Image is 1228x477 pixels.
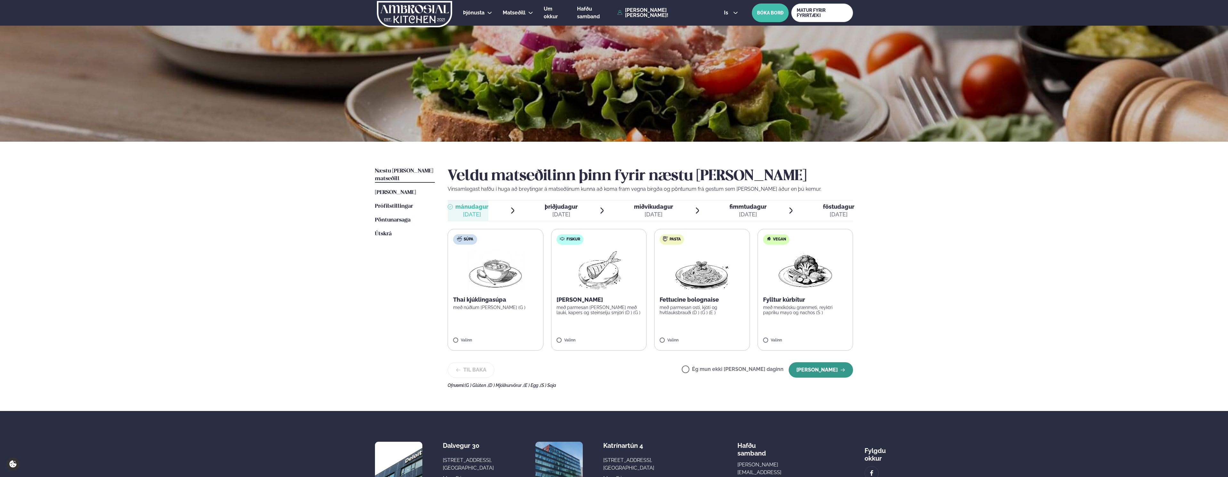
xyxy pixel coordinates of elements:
[566,237,580,242] span: Fiskur
[577,5,614,21] a: Hafðu samband
[463,10,484,16] span: Þjónusta
[773,237,786,242] span: Vegan
[724,10,730,15] span: is
[375,190,416,195] span: [PERSON_NAME]
[766,236,771,241] img: Vegan.svg
[603,442,654,449] div: Katrínartún 4
[570,250,627,291] img: Fish.png
[375,168,433,181] span: Næstu [PERSON_NAME] matseðill
[545,203,578,210] span: þriðjudagur
[455,203,488,210] span: mánudagur
[603,456,654,472] div: [STREET_ADDRESS], [GEOGRAPHIC_DATA]
[465,383,488,388] span: (G ) Glúten ,
[376,1,453,27] img: logo
[448,167,853,185] h2: Veldu matseðilinn þinn fyrir næstu [PERSON_NAME]
[634,203,673,210] span: miðvikudagur
[488,383,524,388] span: (D ) Mjólkurvörur ,
[443,442,494,449] div: Dalvegur 30
[560,236,565,241] img: fish.svg
[789,362,853,378] button: [PERSON_NAME]
[557,305,641,315] p: með parmesan [PERSON_NAME] með lauki, kapers og steinselju smjöri (D ) (G )
[375,216,411,224] a: Pöntunarsaga
[544,5,566,21] a: Um okkur
[577,6,600,20] span: Hafðu samband
[617,8,709,18] a: [PERSON_NAME] [PERSON_NAME]!
[375,231,392,237] span: Útskrá
[375,203,413,210] a: Prófílstillingar
[463,9,484,17] a: Þjónusta
[443,456,494,472] div: [STREET_ADDRESS], [GEOGRAPHIC_DATA]
[663,236,668,241] img: pasta.svg
[448,185,853,193] p: Vinsamlegast hafðu í huga að breytingar á matseðlinum kunna að koma fram vegna birgða og pöntunum...
[448,383,853,388] div: Ofnæmi:
[670,237,681,242] span: Pasta
[823,211,854,218] div: [DATE]
[457,236,462,241] img: soup.svg
[545,211,578,218] div: [DATE]
[777,250,834,291] img: Vegan.png
[464,237,473,242] span: Súpa
[557,296,641,304] p: [PERSON_NAME]
[375,217,411,223] span: Pöntunarsaga
[729,211,767,218] div: [DATE]
[448,362,494,378] button: Til baka
[544,6,558,20] span: Um okkur
[791,4,853,22] a: MATUR FYRIR FYRIRTÆKI
[375,204,413,209] span: Prófílstillingar
[503,9,525,17] a: Matseðill
[540,383,556,388] span: (S ) Soja
[375,230,392,238] a: Útskrá
[763,305,848,315] p: með mexíkósku grænmeti, reyktri papriku mayo og nachos (S )
[719,10,743,15] button: is
[453,296,538,304] p: Thai kjúklingasúpa
[823,203,854,210] span: föstudagur
[375,189,416,197] a: [PERSON_NAME]
[660,305,744,315] p: með parmesan osti, kjöti og hvítlauksbrauði (D ) (G ) (E )
[375,167,435,183] a: Næstu [PERSON_NAME] matseðill
[6,457,20,471] a: Cookie settings
[634,211,673,218] div: [DATE]
[455,211,488,218] div: [DATE]
[865,442,886,462] div: Fylgdu okkur
[763,296,848,304] p: Fylltur kúrbítur
[660,296,744,304] p: Fettucine bolognaise
[453,305,538,310] p: með núðlum [PERSON_NAME] (G )
[503,10,525,16] span: Matseðill
[737,437,766,457] span: Hafðu samband
[524,383,540,388] span: (E ) Egg ,
[674,250,730,291] img: Spagetti.png
[752,4,789,22] button: BÓKA BORÐ
[467,250,524,291] img: Soup.png
[868,470,875,477] img: image alt
[729,203,767,210] span: fimmtudagur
